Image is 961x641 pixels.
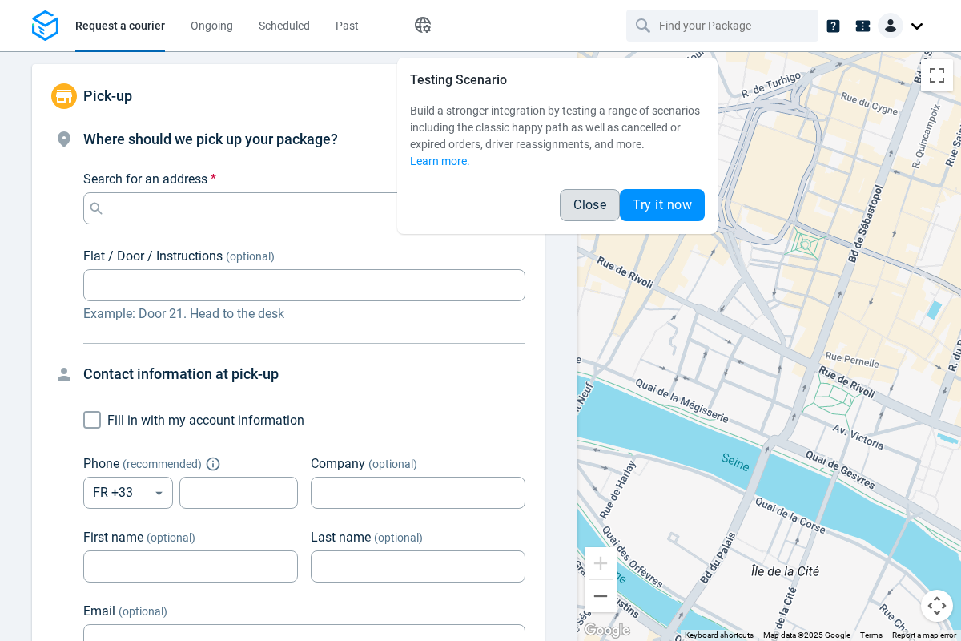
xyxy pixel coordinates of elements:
span: Email [83,603,115,619]
span: Fill in with my account information [107,413,304,428]
button: Close [560,189,620,221]
a: Terms [860,631,883,639]
span: ( recommended ) [123,458,202,470]
span: Build a stronger integration by testing a range of scenarios including the classic happy path as ... [410,104,700,151]
button: Try it now [620,189,705,221]
input: Find your Package [659,10,789,41]
a: Open this area in Google Maps (opens a new window) [581,620,633,641]
span: Past [336,19,359,32]
div: FR +33 [83,477,173,509]
a: Report a map error [892,631,956,639]
span: Ongoing [191,19,233,32]
span: Testing Scenario [410,72,507,87]
h4: Contact information at pick-up [83,363,525,385]
span: First name [83,530,143,545]
span: (optional) [119,605,167,618]
span: Search for an address [83,171,207,187]
button: Toggle fullscreen view [921,59,953,91]
span: Last name [311,530,371,545]
span: Flat / Door / Instructions [83,248,223,264]
span: (optional) [368,458,417,470]
span: (optional) [147,531,195,544]
button: Map camera controls [921,590,953,622]
button: Zoom in [585,547,617,579]
img: Client [878,13,903,38]
span: Request a courier [75,19,165,32]
button: Zoom out [585,580,617,612]
span: Phone [83,456,119,471]
span: Try it now [633,199,692,212]
button: Keyboard shortcuts [685,630,754,641]
img: Logo [32,10,58,42]
span: Pick-up [83,87,132,104]
p: Example: Door 21. Head to the desk [83,304,525,324]
span: Scheduled [259,19,310,32]
span: (optional) [226,250,275,263]
span: Map data ©2025 Google [763,631,850,639]
button: Explain "Recommended" [208,459,218,469]
img: Google [581,620,633,641]
span: Close [573,199,606,212]
span: (optional) [374,531,423,544]
span: Company [311,456,365,471]
span: Where should we pick up your package? [83,131,338,147]
a: Learn more. [410,155,470,167]
div: Pick-up [32,64,545,128]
